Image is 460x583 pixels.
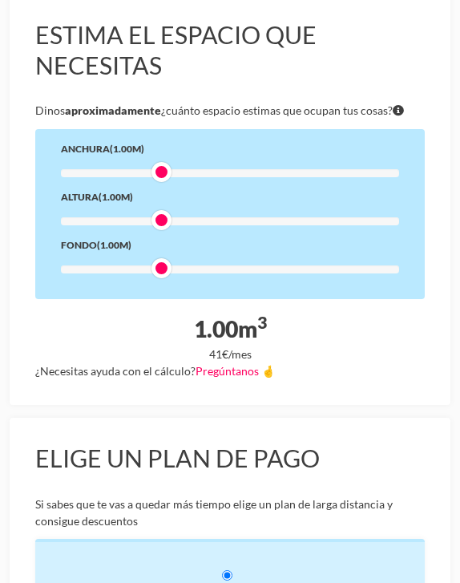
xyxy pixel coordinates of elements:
[35,20,425,81] h3: Estima el espacio que necesitas
[65,103,161,117] b: aproximadamente
[196,364,275,378] a: Pregúntanos 🤞
[380,506,460,583] div: Widget de chat
[35,443,425,474] h3: Elige un plan de pago
[209,347,228,361] span: 41€
[61,238,399,253] div: Fondo
[194,315,238,342] span: 1.00
[380,506,460,583] iframe: Chat Widget
[97,239,131,251] span: (1.00m)
[393,102,404,119] span: Si tienes dudas sobre volumen exacto de tus cosas no te preocupes porque nuestro equipo te dirá e...
[257,312,267,333] sup: 3
[228,347,252,361] span: /mes
[35,102,425,119] p: Dinos ¿cuánto espacio estimas que ocupan tus cosas?
[61,190,399,204] div: Altura
[35,362,425,379] div: ¿Necesitas ayuda con el cálculo?
[61,142,399,156] div: Anchura
[110,143,144,155] span: (1.00m)
[99,191,133,203] span: (1.00m)
[238,315,267,342] span: m
[35,496,425,529] p: Si sabes que te vas a quedar más tiempo elige un plan de larga distancia y consigue descuentos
